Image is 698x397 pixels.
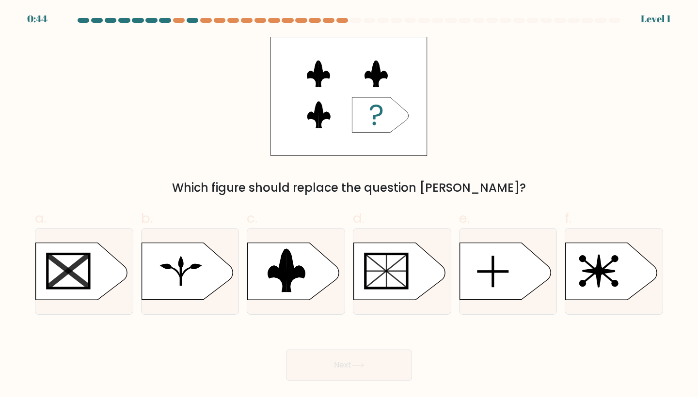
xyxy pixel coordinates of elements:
[35,209,47,228] span: a.
[41,179,657,197] div: Which figure should replace the question [PERSON_NAME]?
[641,12,671,26] div: Level 1
[141,209,153,228] span: b.
[27,12,48,26] div: 0:44
[286,350,412,381] button: Next
[565,209,571,228] span: f.
[459,209,470,228] span: e.
[353,209,365,228] span: d.
[247,209,257,228] span: c.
